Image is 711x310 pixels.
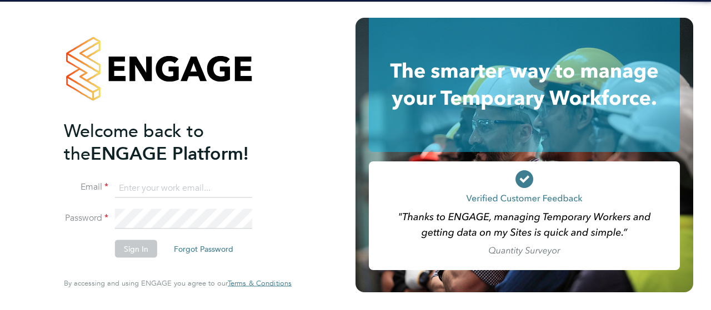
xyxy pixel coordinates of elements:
label: Password [64,212,108,224]
h2: ENGAGE Platform! [64,119,281,165]
input: Enter your work email... [115,178,252,198]
a: Terms & Conditions [228,279,292,288]
button: Sign In [115,240,157,258]
span: Welcome back to the [64,120,204,164]
label: Email [64,181,108,193]
button: Forgot Password [165,240,242,258]
span: By accessing and using ENGAGE you agree to our [64,278,292,288]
